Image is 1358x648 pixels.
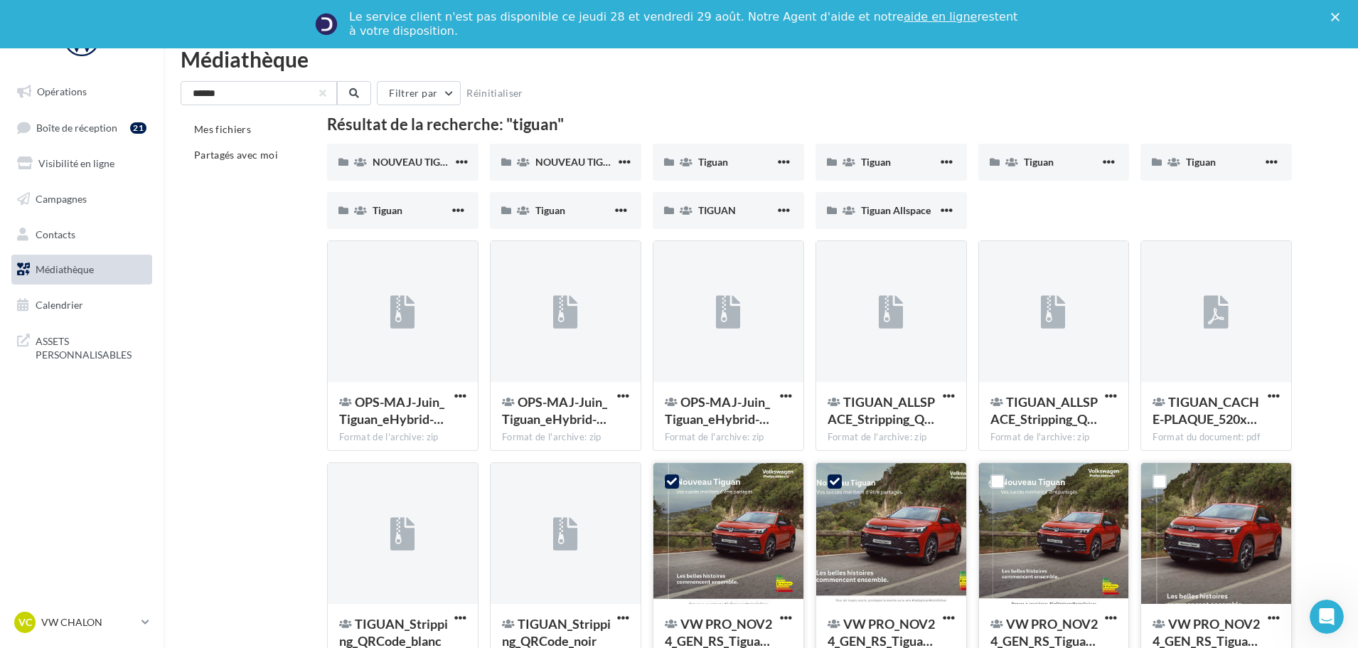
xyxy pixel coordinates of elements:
span: Opérations [37,85,87,97]
a: Opérations [9,77,155,107]
span: Tiguan [861,156,891,168]
span: Visibilité en ligne [38,157,114,169]
div: Format de l'archive: zip [502,431,629,444]
span: Tiguan [1186,156,1216,168]
span: TIGUAN_ALLSPACE_Stripping_QRCode_blanc [828,394,935,427]
span: Calendrier [36,299,83,311]
span: Tiguan [535,204,565,216]
button: Filtrer par [377,81,461,105]
div: Format de l'archive: zip [665,431,792,444]
span: TIGUAN_ALLSPACE_Stripping_QRCode_noir [990,394,1098,427]
span: Contacts [36,228,75,240]
span: VC [18,615,32,630]
span: ASSETS PERSONNALISABLES [36,331,146,362]
div: Fermer [1331,13,1345,21]
span: NOUVEAU TIGUAN [535,156,625,168]
span: Campagnes [36,193,87,205]
a: Visibilité en ligne [9,149,155,179]
span: Tiguan [373,204,402,216]
div: Format de l'archive: zip [990,431,1118,444]
a: Calendrier [9,290,155,320]
img: Profile image for Service-Client [315,13,338,36]
span: TIGUAN [698,204,736,216]
a: VC VW CHALON [11,609,152,636]
span: Médiathèque [36,263,94,275]
a: Campagnes [9,184,155,214]
a: Contacts [9,220,155,250]
div: Médiathèque [181,48,1341,70]
div: 21 [130,122,146,134]
iframe: Intercom live chat [1310,600,1344,634]
div: Le service client n'est pas disponible ce jeudi 28 et vendredi 29 août. Notre Agent d'aide et not... [349,10,1020,38]
div: Format de l'archive: zip [339,431,466,444]
span: Boîte de réception [36,121,117,133]
span: OPS-MAJ-Juin_Tiguan_eHybrid-BACHUP_6x1m_20PC_HD.pdf [339,394,444,427]
span: Tiguan [1024,156,1054,168]
span: TIGUAN_CACHE-PLAQUE_520x110_HD [1153,394,1259,427]
span: OPS-MAJ-Juin_Tiguan_eHybrid-BANDEROLE_580x150cm_10PC_HD.pdf [502,394,607,427]
a: Boîte de réception21 [9,112,155,143]
div: Format de l'archive: zip [828,431,955,444]
a: Médiathèque [9,255,155,285]
button: Réinitialiser [461,85,529,102]
span: OPS-MAJ-Juin_Tiguan_eHybrid-POSTER_1200x800_25PC_HD.pdf [665,394,770,427]
span: Mes fichiers [194,123,251,135]
span: Partagés avec moi [194,149,278,161]
p: VW CHALON [41,615,136,630]
span: Tiguan Allspace [861,204,931,216]
div: Résultat de la recherche: "tiguan" [327,117,1292,132]
a: ASSETS PERSONNALISABLES [9,326,155,368]
div: Format du document: pdf [1153,431,1280,444]
span: NOUVEAU TIGUAN [373,156,462,168]
a: aide en ligne [904,10,977,23]
span: Tiguan [698,156,728,168]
